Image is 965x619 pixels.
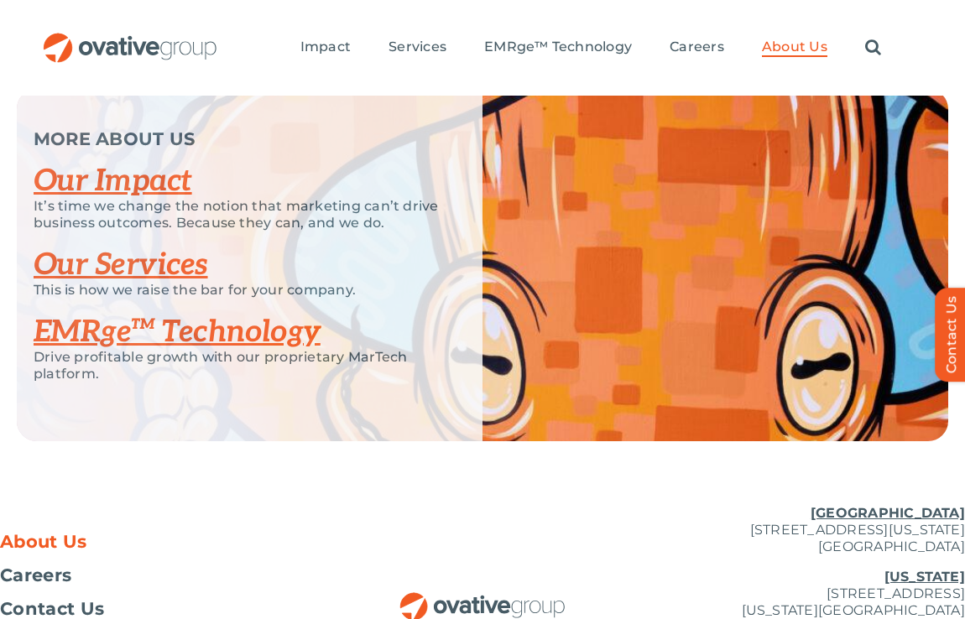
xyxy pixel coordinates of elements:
[300,39,351,57] a: Impact
[670,39,724,55] span: Careers
[762,39,827,57] a: About Us
[884,569,965,585] u: [US_STATE]
[670,39,724,57] a: Careers
[34,282,441,299] p: This is how we raise the bar for your company.
[399,590,566,606] a: OG_Full_horizontal_RGB
[644,505,965,555] p: [STREET_ADDRESS][US_STATE] [GEOGRAPHIC_DATA]
[300,21,881,75] nav: Menu
[389,39,446,55] span: Services
[300,39,351,55] span: Impact
[762,39,827,55] span: About Us
[865,39,881,57] a: Search
[811,505,965,521] u: [GEOGRAPHIC_DATA]
[484,39,632,57] a: EMRge™ Technology
[34,198,441,231] p: It’s time we change the notion that marketing can’t drive business outcomes. Because they can, an...
[34,247,208,283] a: Our Services
[34,349,441,382] p: Drive profitable growth with our proprietary MarTech platform.
[42,31,218,47] a: OG_Full_horizontal_RGB
[34,131,441,148] p: MORE ABOUT US
[389,39,446,57] a: Services
[484,39,632,55] span: EMRge™ Technology
[34,314,321,351] a: EMRge™ Technology
[34,163,192,200] a: Our Impact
